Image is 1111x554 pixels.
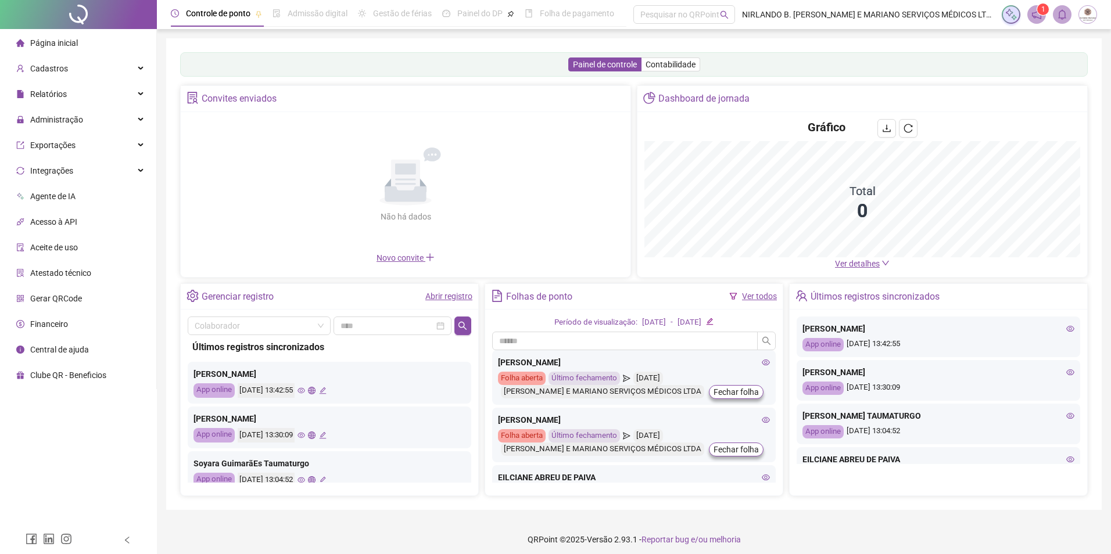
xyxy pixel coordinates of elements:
span: 1 [1041,5,1045,13]
span: send [623,372,630,385]
span: Painel do DP [457,9,503,18]
div: [DATE] [678,316,701,329]
span: Gestão de férias [373,9,432,18]
span: search [720,10,729,19]
div: Soyara GuimarãEs Taumaturgo [193,457,465,470]
div: App online [802,425,844,438]
div: [DATE] 13:42:55 [238,383,295,398]
span: user-add [16,64,24,73]
a: Ver detalhes down [835,259,890,268]
div: [DATE] [633,372,663,385]
span: Integrações [30,166,73,175]
span: edit [319,431,327,439]
span: sun [358,9,366,17]
span: left [123,536,131,544]
div: EILCIANE ABREU DE PAIVA [498,471,770,484]
div: [DATE] [633,429,663,443]
span: Ver detalhes [835,259,880,268]
div: [PERSON_NAME] [498,413,770,426]
div: [PERSON_NAME] [193,412,465,425]
span: NIRLANDO B. [PERSON_NAME] E MARIANO SERVIÇOS MÉDICOS LTDA [742,8,995,21]
span: info-circle [16,346,24,354]
span: facebook [26,533,37,545]
span: edit [319,476,327,484]
img: sparkle-icon.fc2bf0ac1784a2077858766a79e2daf3.svg [1005,8,1017,21]
span: Cadastros [30,64,68,73]
span: eye [762,358,770,366]
span: clock-circle [171,9,179,17]
div: [PERSON_NAME] [802,366,1074,379]
span: Fechar folha [714,443,759,456]
span: linkedin [43,533,55,545]
span: dashboard [442,9,450,17]
div: Gerenciar registro [202,287,274,307]
div: [PERSON_NAME] [193,368,465,380]
span: file [16,90,24,98]
span: Gerar QRCode [30,294,82,303]
div: App online [802,382,844,395]
span: Painel de controle [573,60,637,69]
div: [DATE] [642,316,666,329]
span: plus [425,253,435,262]
span: eye [1066,412,1074,420]
div: [DATE] 13:42:55 [802,338,1074,351]
span: global [308,476,316,484]
span: Agente de IA [30,192,76,201]
span: Atestado técnico [30,268,91,278]
span: pushpin [255,10,262,17]
span: qrcode [16,294,24,303]
a: Ver todos [742,292,777,301]
span: filter [729,292,737,300]
div: Folha aberta [498,372,546,385]
span: audit [16,243,24,251]
span: eye [298,476,305,484]
span: eye [298,431,305,439]
div: [PERSON_NAME] E MARIANO SERVIÇOS MÉDICOS LTDA [501,385,704,398]
div: [DATE] 13:04:52 [238,473,295,487]
span: Administração [30,115,83,124]
span: sync [16,167,24,175]
span: Acesso à API [30,217,77,226]
span: reload [904,124,913,133]
span: setting [187,290,199,302]
div: Dashboard de jornada [658,89,750,109]
span: eye [762,416,770,424]
sup: 1 [1037,3,1049,15]
span: team [795,290,808,302]
span: dollar [16,320,24,328]
div: Folhas de ponto [506,287,572,307]
div: Último fechamento [549,372,620,385]
span: eye [1066,455,1074,463]
span: search [762,336,771,346]
span: Versão [587,535,612,544]
span: eye [1066,325,1074,333]
span: eye [1066,368,1074,376]
div: Período de visualização: [554,316,637,329]
span: gift [16,371,24,379]
div: [DATE] 13:30:09 [238,428,295,443]
h4: Gráfico [808,119,845,135]
span: Financeiro [30,319,68,329]
span: Controle de ponto [186,9,250,18]
span: Admissão digital [288,9,347,18]
div: App online [193,473,235,487]
span: notification [1031,9,1042,20]
span: search [458,321,467,330]
img: 19775 [1079,6,1096,23]
div: Últimos registros sincronizados [192,340,467,354]
span: edit [319,387,327,394]
div: Últimos registros sincronizados [811,287,940,307]
button: Fechar folha [709,385,764,399]
span: Folha de pagamento [540,9,614,18]
span: file-done [273,9,281,17]
span: Novo convite [377,253,435,262]
span: down [881,259,890,267]
div: [DATE] 13:30:09 [802,382,1074,395]
div: App online [193,428,235,443]
div: [PERSON_NAME] E MARIANO SERVIÇOS MÉDICOS LTDA [501,443,704,456]
div: EILCIANE ABREU DE PAIVA [802,453,1074,466]
span: Aceite de uso [30,243,78,252]
span: pushpin [507,10,514,17]
span: global [308,431,316,439]
span: Página inicial [30,38,78,48]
